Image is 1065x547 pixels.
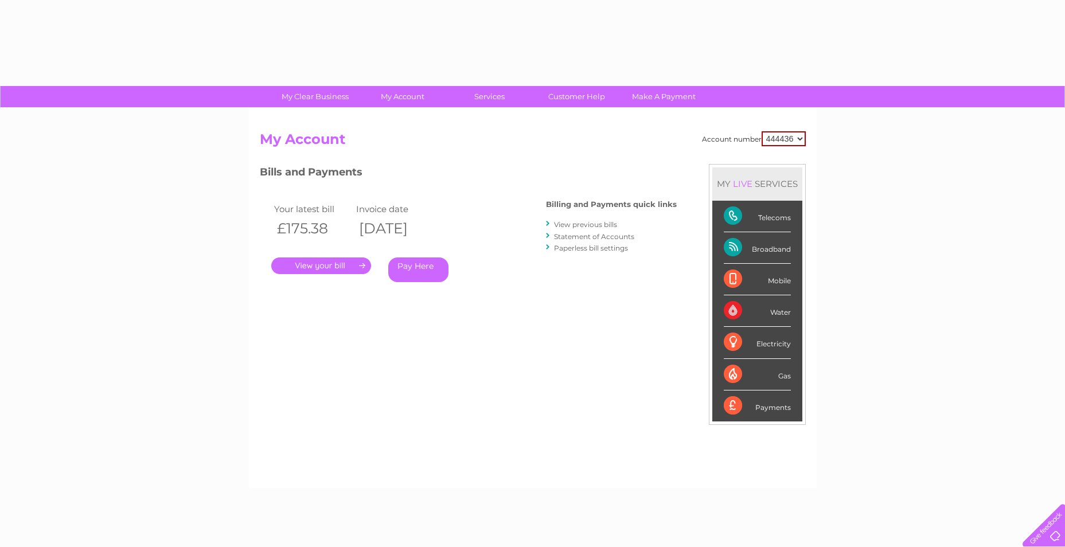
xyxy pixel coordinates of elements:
[724,201,791,232] div: Telecoms
[268,86,362,107] a: My Clear Business
[554,244,628,252] a: Paperless bill settings
[260,164,677,184] h3: Bills and Payments
[353,201,436,217] td: Invoice date
[724,327,791,358] div: Electricity
[260,131,806,153] h2: My Account
[388,257,448,282] a: Pay Here
[271,201,354,217] td: Your latest bill
[353,217,436,240] th: [DATE]
[529,86,624,107] a: Customer Help
[724,264,791,295] div: Mobile
[724,295,791,327] div: Water
[546,200,677,209] h4: Billing and Payments quick links
[271,257,371,274] a: .
[724,232,791,264] div: Broadband
[724,390,791,421] div: Payments
[271,217,354,240] th: £175.38
[702,131,806,146] div: Account number
[731,178,755,189] div: LIVE
[355,86,450,107] a: My Account
[554,232,634,241] a: Statement of Accounts
[617,86,711,107] a: Make A Payment
[442,86,537,107] a: Services
[712,167,802,200] div: MY SERVICES
[554,220,617,229] a: View previous bills
[724,359,791,390] div: Gas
